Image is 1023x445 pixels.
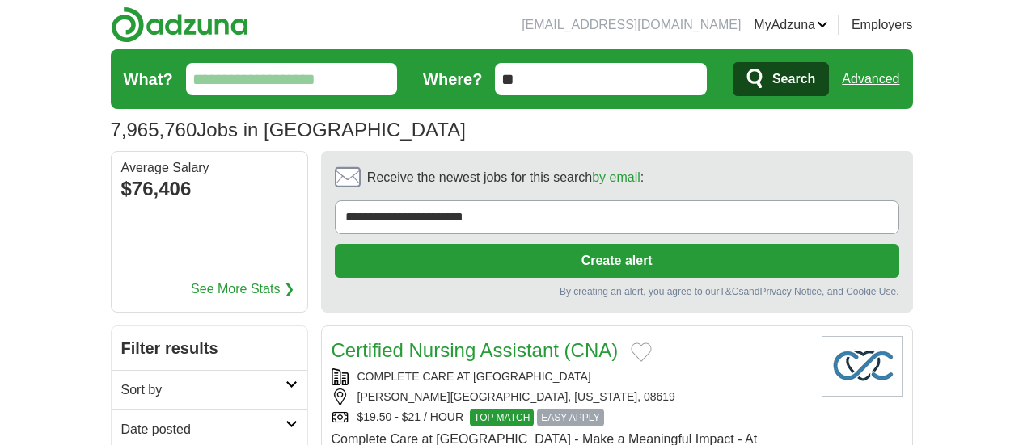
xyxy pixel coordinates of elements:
[822,336,903,397] img: Company logo
[592,170,640,184] a: by email
[112,370,307,409] a: Sort by
[332,388,809,405] div: [PERSON_NAME][GEOGRAPHIC_DATA], [US_STATE], 08619
[772,63,815,95] span: Search
[111,115,197,145] span: 7,965,760
[335,244,899,278] button: Create alert
[111,6,248,43] img: Adzuna logo
[719,286,743,297] a: T&Cs
[423,67,482,91] label: Where?
[332,409,809,426] div: $19.50 - $21 / HOUR
[121,380,285,400] h2: Sort by
[121,174,298,204] div: $76,406
[754,15,828,35] a: MyAdzuna
[759,286,822,297] a: Privacy Notice
[522,15,741,35] li: [EMAIL_ADDRESS][DOMAIN_NAME]
[537,409,603,426] span: EASY APPLY
[733,62,829,96] button: Search
[631,342,652,362] button: Add to favorite jobs
[852,15,913,35] a: Employers
[111,119,466,141] h1: Jobs in [GEOGRAPHIC_DATA]
[124,67,173,91] label: What?
[112,326,307,370] h2: Filter results
[332,339,619,361] a: Certified Nursing Assistant (CNA)
[470,409,534,426] span: TOP MATCH
[332,368,809,385] div: COMPLETE CARE AT [GEOGRAPHIC_DATA]
[191,279,294,299] a: See More Stats ❯
[842,63,899,95] a: Advanced
[367,168,644,187] span: Receive the newest jobs for this search :
[121,162,298,174] div: Average Salary
[335,284,899,299] div: By creating an alert, you agree to our and , and Cookie Use.
[121,420,285,439] h2: Date posted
